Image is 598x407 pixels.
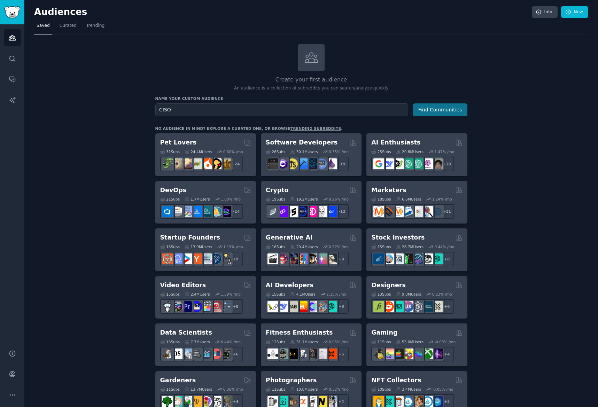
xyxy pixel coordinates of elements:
[266,281,313,290] h2: AI Developers
[440,204,454,219] div: + 11
[201,301,212,312] img: finalcutpro
[228,204,243,219] div: + 14
[306,396,317,407] img: canon
[440,347,454,361] div: + 4
[440,157,454,171] div: + 18
[221,292,241,297] div: 1.59 % /mo
[393,253,404,264] img: Forex
[287,349,298,359] img: workout
[287,206,298,217] img: ethstaker
[266,197,285,202] div: 19 Sub s
[334,157,349,171] div: + 19
[181,396,192,407] img: SavageGarden
[185,244,212,249] div: 13.9M Users
[326,206,337,217] img: defi_
[181,349,192,359] img: statistics
[383,206,394,217] img: bigseo
[160,149,180,154] div: 31 Sub s
[432,301,443,312] img: UX_Design
[155,126,343,131] div: No audience in mind? Explore a curated one, or browse .
[221,339,241,344] div: 0.44 % /mo
[371,292,391,297] div: 13 Sub s
[371,387,391,392] div: 10 Sub s
[393,349,404,359] img: macgaming
[334,252,349,266] div: + 9
[412,206,423,217] img: googleads
[266,328,333,337] h2: Fitness Enthusiasts
[316,396,327,407] img: Nikon
[396,292,421,297] div: 9.8M Users
[191,253,202,264] img: ycombinator
[181,206,192,217] img: Docker_DevOps
[413,103,467,116] button: Find Communities
[412,349,423,359] img: gamers
[326,253,337,264] img: DreamBooth
[373,253,384,264] img: dividends
[228,157,243,171] div: + 24
[432,158,443,169] img: ArtificalIntelligence
[326,301,337,312] img: AIDevelopersSociety
[373,206,384,217] img: content_marketing
[297,158,308,169] img: iOSProgramming
[422,253,433,264] img: swingtrading
[185,292,210,297] div: 2.4M Users
[422,301,433,312] img: learndesign
[201,349,212,359] img: analytics
[432,253,443,264] img: technicalanalysis
[334,347,349,361] div: + 5
[277,253,288,264] img: dalle2
[422,396,433,407] img: OpenseaMarket
[211,253,222,264] img: Entrepreneurship
[383,158,394,169] img: DeepSeek
[172,349,182,359] img: datascience
[371,233,425,242] h2: Stock Investors
[266,186,289,195] h2: Crypto
[371,376,421,385] h2: NFT Collectors
[34,7,532,18] h2: Audiences
[266,387,285,392] div: 11 Sub s
[155,85,467,92] p: An audience is a collection of subreddits you can search/analyze quickly
[277,158,288,169] img: csharp
[403,301,413,312] img: UXDesign
[223,149,243,154] div: 0.60 % /mo
[371,281,406,290] h2: Designers
[4,6,20,18] img: GummySearch logo
[277,206,288,217] img: 0xPolygon
[290,339,318,344] div: 31.1M Users
[334,204,349,219] div: + 12
[316,206,327,217] img: CryptoNews
[403,349,413,359] img: GamerPals
[306,349,317,359] img: fitness30plus
[160,376,196,385] h2: Gardeners
[297,253,308,264] img: sdforall
[287,301,298,312] img: Rag
[396,197,421,202] div: 6.6M Users
[60,23,77,29] span: Curated
[434,149,454,154] div: 1.47 % /mo
[306,206,317,217] img: defiblockchain
[371,339,391,344] div: 11 Sub s
[532,6,558,18] a: Info
[201,158,212,169] img: cockatiel
[191,158,202,169] img: turtle
[396,244,424,249] div: 28.7M Users
[191,206,202,217] img: DevOpsLinks
[160,138,197,147] h2: Pet Lovers
[297,206,308,217] img: web3
[155,103,408,116] input: Pick a short name, like "Digital Marketers" or "Movie-Goers"
[329,149,349,154] div: 0.35 % /mo
[160,328,212,337] h2: Data Scientists
[393,396,404,407] img: NFTmarket
[181,158,192,169] img: leopardgeckos
[412,253,423,264] img: StocksAndTrading
[162,349,173,359] img: MachineLearning
[160,387,180,392] div: 11 Sub s
[211,396,222,407] img: UrbanGardening
[432,387,453,392] div: -0.05 % /mo
[316,301,327,312] img: llmops
[297,396,308,407] img: SonyAlpha
[185,339,210,344] div: 7.7M Users
[266,292,285,297] div: 15 Sub s
[373,349,384,359] img: linux_gaming
[396,339,424,344] div: 53.0M Users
